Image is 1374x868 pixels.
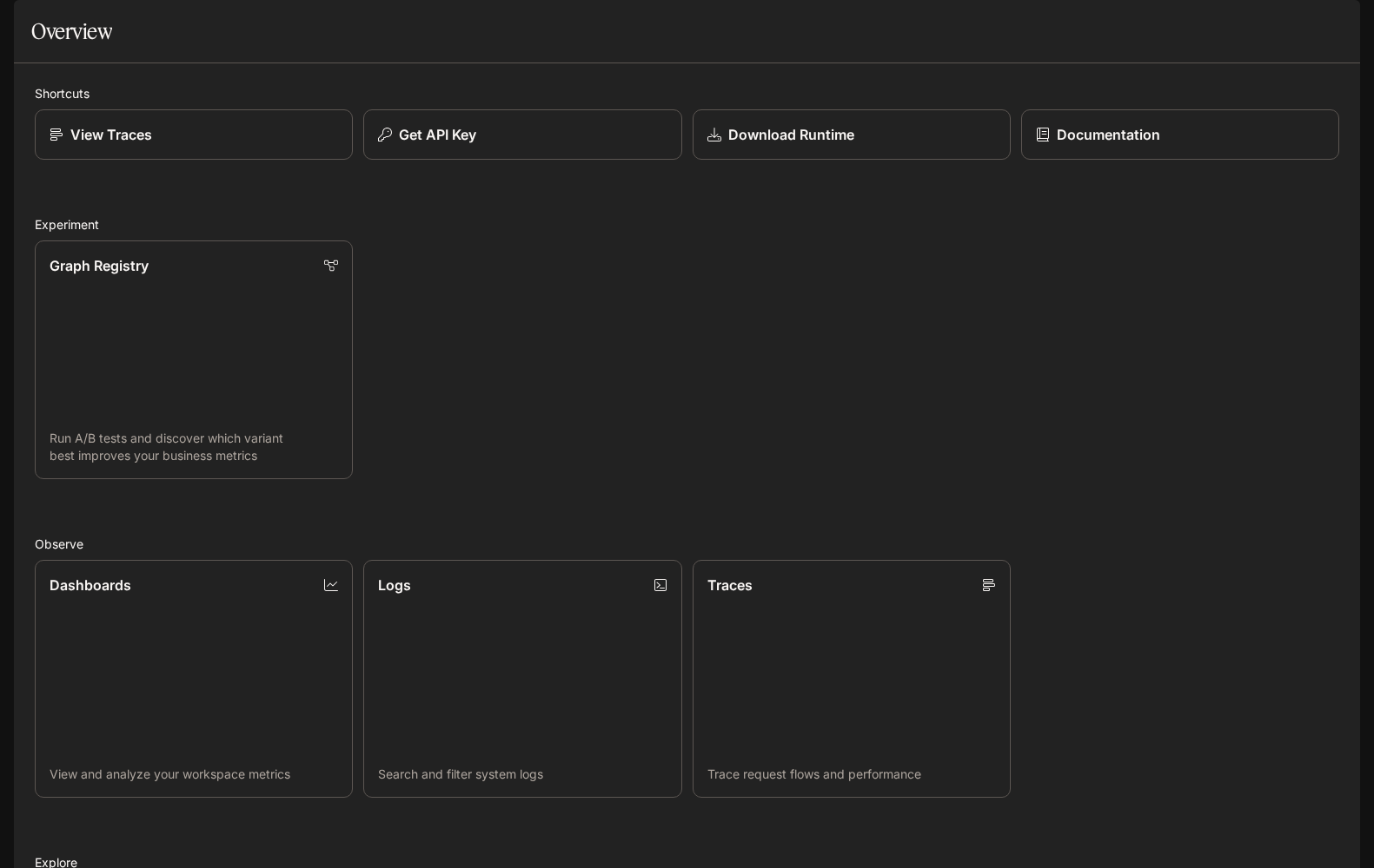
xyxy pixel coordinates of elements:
button: open drawer [13,9,44,40]
h2: Shortcuts [35,84,1339,102]
a: DashboardsView and analyze your workspace metrics [35,560,353,799]
a: Graph RegistryRun A/B tests and discover which variant best improves your business metrics [35,240,353,479]
a: Download Runtime [693,109,1011,160]
p: Search and filter system logs [378,766,667,783]
p: Trace request flows and performance [707,766,996,783]
p: Run A/B tests and discover which variant best improves your business metrics [50,430,338,464]
p: Logs [378,575,411,595]
p: Get API Key [399,124,476,145]
h1: Overview [31,14,112,49]
p: Graph Registry [50,255,149,276]
p: View and analyze your workspace metrics [50,766,338,783]
p: Documentation [1057,124,1160,145]
a: LogsSearch and filter system logs [363,560,681,799]
p: View Traces [70,124,152,145]
a: TracesTrace request flows and performance [693,560,1011,799]
button: Get API Key [363,109,681,160]
p: Download Runtime [728,124,854,145]
a: View Traces [35,109,353,160]
p: Traces [707,575,753,595]
a: Documentation [1021,109,1339,160]
p: Dashboards [50,575,131,595]
h2: Observe [35,535,1339,553]
h2: Experiment [35,215,1339,233]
